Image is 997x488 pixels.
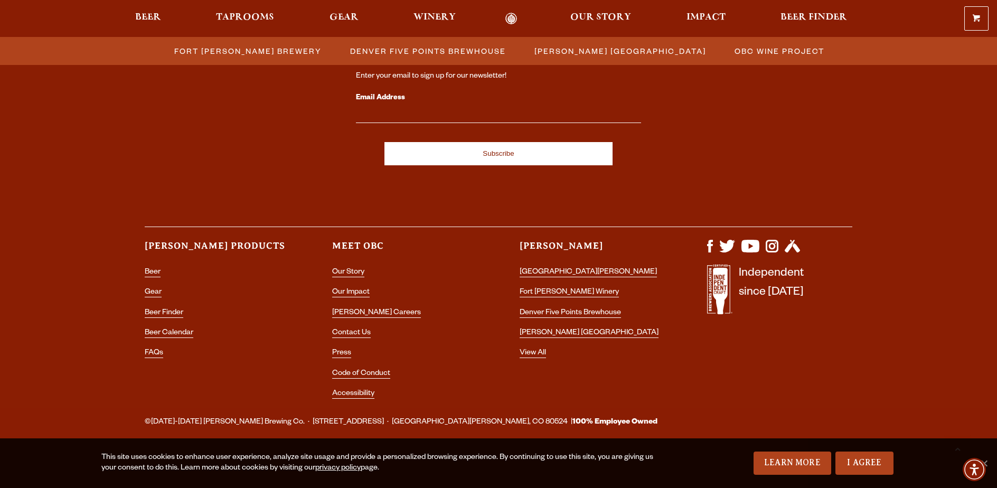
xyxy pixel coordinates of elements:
span: Beer [135,13,161,22]
a: privacy policy [315,464,361,473]
h3: [PERSON_NAME] Products [145,240,290,261]
a: Gear [145,288,162,297]
span: Winery [413,13,456,22]
a: [PERSON_NAME] [GEOGRAPHIC_DATA] [520,329,659,338]
p: Independent since [DATE] [739,265,804,320]
span: Taprooms [216,13,274,22]
label: Email Address [356,91,641,105]
a: [GEOGRAPHIC_DATA][PERSON_NAME] [520,268,657,277]
h3: [PERSON_NAME] [520,240,665,261]
a: Winery [407,13,463,25]
span: [PERSON_NAME] [GEOGRAPHIC_DATA] [534,43,706,59]
a: Odell Home [491,13,531,25]
span: Beer Finder [780,13,847,22]
a: Visit us on Untappd [785,247,800,256]
a: FAQs [145,349,163,358]
input: Subscribe [384,142,613,165]
a: Our Story [332,268,364,277]
a: Visit us on Instagram [766,247,778,256]
a: Beer [128,13,168,25]
span: Impact [686,13,726,22]
a: Our Impact [332,288,370,297]
a: Code of Conduct [332,370,390,379]
div: Accessibility Menu [963,458,986,481]
a: View All [520,349,546,358]
a: Beer Calendar [145,329,193,338]
a: Fort [PERSON_NAME] Brewery [168,43,327,59]
div: This site uses cookies to enhance user experience, analyze site usage and provide a personalized ... [101,453,668,474]
a: Press [332,349,351,358]
a: Scroll to top [944,435,971,462]
a: Learn More [754,452,831,475]
span: OBC Wine Project [735,43,824,59]
a: Fort [PERSON_NAME] Winery [520,288,619,297]
a: Our Story [563,13,638,25]
a: Taprooms [209,13,281,25]
a: Denver Five Points Brewhouse [520,309,621,318]
div: Enter your email to sign up for our newsletter! [356,71,641,82]
a: Beer Finder [774,13,854,25]
a: [PERSON_NAME] Careers [332,309,421,318]
strong: 100% Employee Owned [572,418,657,427]
a: Visit us on X (formerly Twitter) [719,247,735,256]
a: Gear [323,13,365,25]
span: Our Story [570,13,631,22]
a: Visit us on YouTube [741,247,759,256]
span: ©[DATE]-[DATE] [PERSON_NAME] Brewing Co. · [STREET_ADDRESS] · [GEOGRAPHIC_DATA][PERSON_NAME], CO ... [145,416,657,429]
a: OBC Wine Project [728,43,830,59]
span: Denver Five Points Brewhouse [350,43,506,59]
a: Contact Us [332,329,371,338]
a: I Agree [835,452,893,475]
a: Accessibility [332,390,374,399]
h3: Meet OBC [332,240,477,261]
a: Impact [680,13,732,25]
a: Denver Five Points Brewhouse [344,43,511,59]
a: Visit us on Facebook [707,247,713,256]
a: Beer Finder [145,309,183,318]
span: Fort [PERSON_NAME] Brewery [174,43,322,59]
span: Gear [330,13,359,22]
a: [PERSON_NAME] [GEOGRAPHIC_DATA] [528,43,711,59]
a: Beer [145,268,161,277]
